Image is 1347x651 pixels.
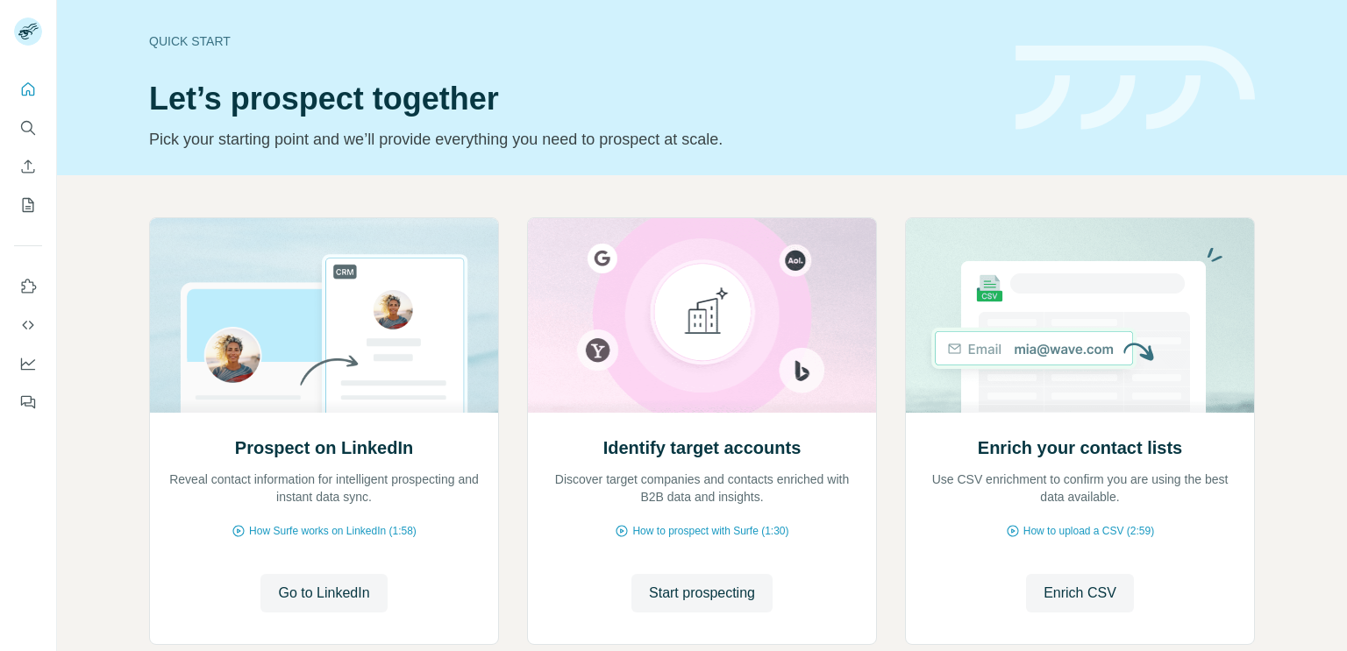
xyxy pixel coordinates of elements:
[235,435,413,460] h2: Prospect on LinkedIn
[14,189,42,221] button: My lists
[149,32,994,50] div: Quick start
[14,386,42,418] button: Feedback
[14,74,42,105] button: Quick start
[631,574,773,612] button: Start prospecting
[149,127,994,152] p: Pick your starting point and we’ll provide everything you need to prospect at scale.
[923,471,1237,506] p: Use CSV enrichment to confirm you are using the best data available.
[278,583,369,604] span: Go to LinkedIn
[149,81,994,117] h1: Let’s prospect together
[649,583,755,604] span: Start prospecting
[249,523,417,539] span: How Surfe works on LinkedIn (1:58)
[14,151,42,182] button: Enrich CSV
[632,523,788,539] span: How to prospect with Surfe (1:30)
[167,471,481,506] p: Reveal contact information for intelligent prospecting and instant data sync.
[978,435,1182,460] h2: Enrich your contact lists
[1026,574,1134,612] button: Enrich CSV
[14,348,42,379] button: Dashboard
[545,471,859,506] p: Discover target companies and contacts enriched with B2B data and insights.
[527,218,877,413] img: Identify target accounts
[1023,523,1154,539] span: How to upload a CSV (2:59)
[905,218,1255,413] img: Enrich your contact lists
[603,435,802,460] h2: Identify target accounts
[1016,46,1255,131] img: banner
[1044,583,1116,604] span: Enrich CSV
[14,112,42,144] button: Search
[14,309,42,341] button: Use Surfe API
[260,574,387,612] button: Go to LinkedIn
[149,218,499,413] img: Prospect on LinkedIn
[14,271,42,302] button: Use Surfe on LinkedIn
